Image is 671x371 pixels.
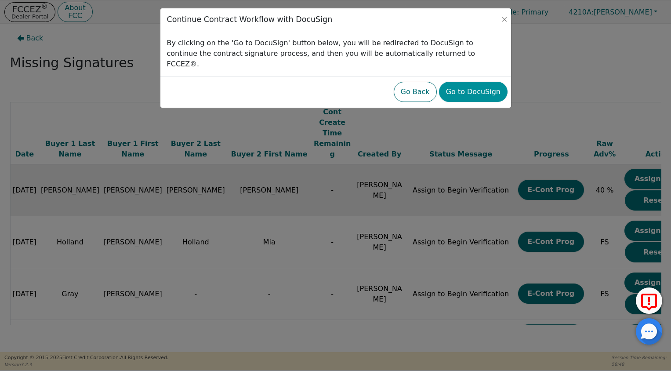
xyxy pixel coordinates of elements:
[167,15,333,24] h3: Continue Contract Workflow with DocuSign
[167,38,504,69] p: By clicking on the 'Go to DocuSign' button below, you will be redirected to DocuSign to continue ...
[636,287,662,314] button: Report Error to FCC
[394,82,437,102] button: Go Back
[439,82,508,102] button: Go to DocuSign
[500,15,509,24] button: Close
